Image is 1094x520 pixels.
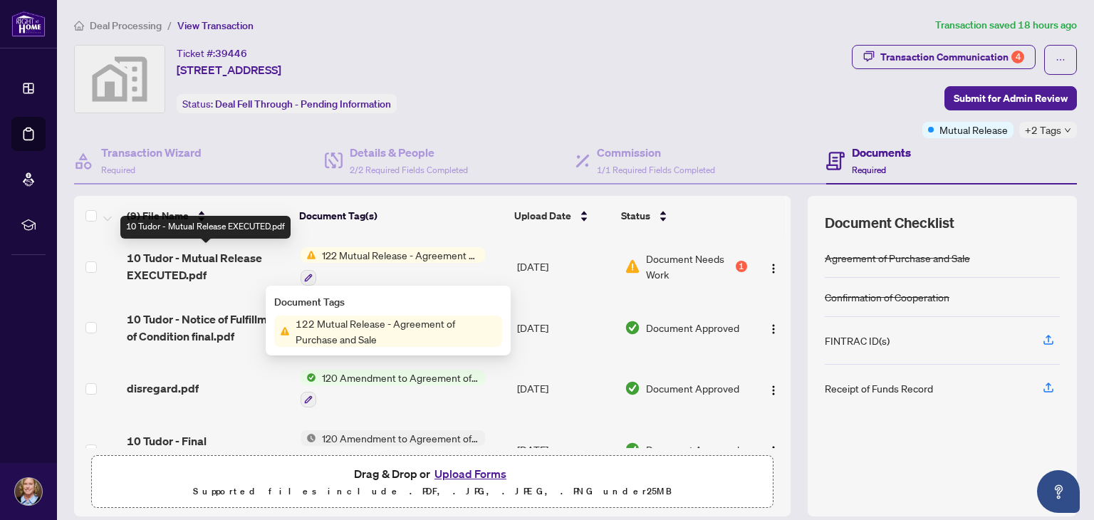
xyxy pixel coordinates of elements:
img: Status Icon [301,370,316,385]
img: svg%3e [75,46,165,113]
div: Ticket #: [177,45,247,61]
span: 10 Tudor - Final Amendment.pdf [127,432,288,467]
th: (9) File Name [121,196,293,236]
button: Status Icon120 Amendment to Agreement of Purchase and Sale [301,430,485,469]
span: 2/2 Required Fields Completed [350,165,468,175]
span: ellipsis [1056,55,1066,65]
img: Document Status [625,380,640,396]
img: logo [11,11,46,37]
img: Document Status [625,320,640,336]
button: Open asap [1037,470,1080,513]
span: disregard.pdf [127,380,199,397]
span: [STREET_ADDRESS] [177,61,281,78]
span: Mutual Release [939,122,1008,137]
div: Transaction Communication [880,46,1024,68]
span: Required [101,165,135,175]
div: Status: [177,94,397,113]
img: Status Icon [274,323,290,339]
h4: Commission [597,144,715,161]
p: Supported files include .PDF, .JPG, .JPEG, .PNG under 25 MB [100,483,764,500]
img: Profile Icon [15,478,42,505]
span: 122 Mutual Release - Agreement of Purchase and Sale [290,316,502,347]
span: Drag & Drop orUpload FormsSupported files include .PDF, .JPG, .JPEG, .PNG under25MB [92,456,773,509]
h4: Transaction Wizard [101,144,202,161]
span: home [74,21,84,31]
li: / [167,17,172,33]
div: FINTRAC ID(s) [825,333,890,348]
button: Status Icon120 Amendment to Agreement of Purchase and Sale [301,370,485,408]
button: Status Icon122 Mutual Release - Agreement of Purchase and Sale [301,247,485,286]
div: 10 Tudor - Mutual Release EXECUTED.pdf [120,216,291,239]
span: Deal Processing [90,19,162,32]
span: 120 Amendment to Agreement of Purchase and Sale [316,430,485,446]
span: 120 Amendment to Agreement of Purchase and Sale [316,370,485,385]
div: Agreement of Purchase and Sale [825,250,970,266]
th: Status [615,196,749,236]
span: Document Approved [646,320,739,336]
button: Upload Forms [430,464,511,483]
div: Document Tags [274,294,502,310]
th: Upload Date [509,196,615,236]
span: 1/1 Required Fields Completed [597,165,715,175]
th: Document Tag(s) [293,196,509,236]
button: Logo [762,438,785,461]
img: Status Icon [301,247,316,263]
button: Logo [762,255,785,278]
span: Document Needs Work [646,251,733,282]
h4: Details & People [350,144,468,161]
span: Drag & Drop or [354,464,511,483]
img: Status Icon [301,430,316,446]
div: Receipt of Funds Record [825,380,933,396]
img: Document Status [625,259,640,274]
h4: Documents [852,144,911,161]
td: [DATE] [511,419,619,480]
span: down [1064,127,1071,134]
article: Transaction saved 18 hours ago [935,17,1077,33]
button: Logo [762,316,785,339]
button: Transaction Communication4 [852,45,1036,69]
div: 1 [736,261,747,272]
span: Deal Fell Through - Pending Information [215,98,391,110]
span: Document Checklist [825,213,954,233]
img: Logo [768,385,779,396]
span: 122 Mutual Release - Agreement of Purchase and Sale [316,247,485,263]
img: Document Status [625,442,640,457]
span: 10 Tudor - Mutual Release EXECUTED.pdf [127,249,288,284]
div: Confirmation of Cooperation [825,289,949,305]
img: Logo [768,263,779,274]
span: Document Approved [646,442,739,457]
td: [DATE] [511,358,619,420]
button: Logo [762,377,785,400]
td: [DATE] [511,236,619,297]
img: Logo [768,323,779,335]
span: 10 Tudor - Notice of Fulfillment of Condition final.pdf [127,311,288,345]
span: (9) File Name [127,208,189,224]
div: 4 [1011,51,1024,63]
button: Submit for Admin Review [944,86,1077,110]
span: View Transaction [177,19,254,32]
span: Upload Date [514,208,571,224]
span: Status [621,208,650,224]
img: Logo [768,445,779,457]
span: Submit for Admin Review [954,87,1068,110]
span: Required [852,165,886,175]
span: 39446 [215,47,247,60]
span: Document Approved [646,380,739,396]
span: +2 Tags [1025,122,1061,138]
td: [DATE] [511,297,619,358]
